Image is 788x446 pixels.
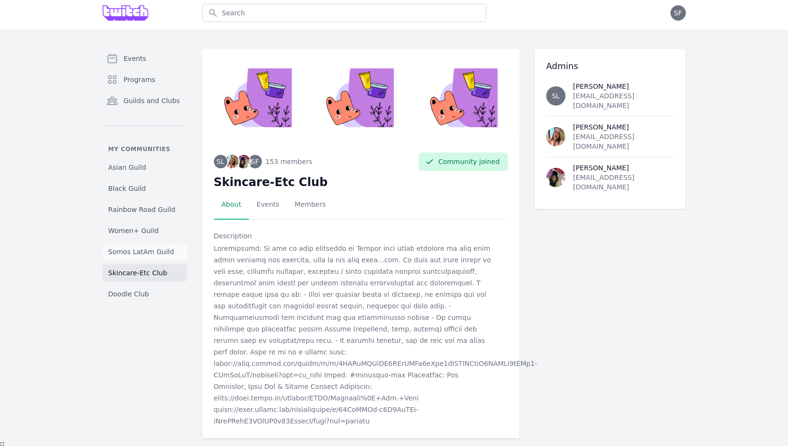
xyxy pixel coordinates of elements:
[287,190,333,220] a: Members
[124,96,180,106] span: Guilds and Clubs
[108,247,174,257] span: Somos LatAm Guild
[124,75,155,84] span: Programs
[249,190,287,220] a: Events
[573,132,674,151] div: [EMAIL_ADDRESS][DOMAIN_NAME]
[103,49,187,303] nav: Sidebar
[214,231,508,241] div: Description
[103,180,187,197] a: Black Guild
[103,201,187,218] a: Rainbow Road Guild
[103,264,187,282] a: Skincare-Etc Club
[108,268,167,278] span: Skincare-Etc Club
[108,205,176,214] span: Rainbow Road Guild
[124,54,146,63] span: Events
[103,222,187,239] a: Women+ Guild
[573,82,674,91] div: [PERSON_NAME]
[108,289,149,299] span: Doodle Club
[266,157,313,166] span: 153 members
[214,175,508,190] h2: Skincare-Etc Club
[108,184,146,193] span: Black Guild
[419,153,508,171] button: Community joined
[103,285,187,303] a: Doodle Club
[216,158,224,165] span: SL
[108,163,146,172] span: Asian Guild
[546,60,674,72] h3: Admins
[573,91,674,110] div: [EMAIL_ADDRESS][DOMAIN_NAME]
[573,163,674,173] div: [PERSON_NAME]
[573,122,674,132] div: [PERSON_NAME]
[552,93,560,99] span: SL
[103,243,187,260] a: Somos LatAm Guild
[214,190,249,220] a: About
[202,4,486,22] input: Search
[103,70,187,89] a: Programs
[214,243,492,427] div: Loremipsumd: Si ame co adip elitseddo ei Tempor inci utlab etdolore ma aliq enim admin veniamq no...
[103,49,187,68] a: Events
[573,173,674,192] div: [EMAIL_ADDRESS][DOMAIN_NAME]
[103,91,187,110] a: Guilds and Clubs
[251,158,259,165] span: SF
[108,226,159,235] span: Women+ Guild
[103,5,149,21] img: Grove
[103,145,187,153] p: My communities
[674,10,682,16] span: SF
[103,159,187,176] a: Asian Guild
[670,5,686,21] button: SF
